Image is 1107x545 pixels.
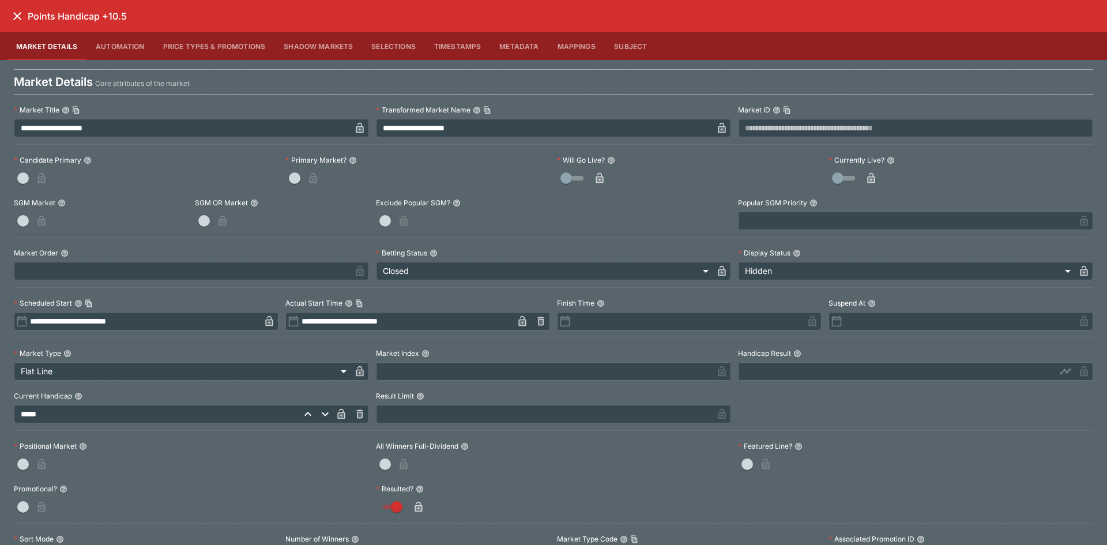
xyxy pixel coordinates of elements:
p: Market ID [738,105,770,115]
button: Market Details [7,32,86,60]
p: Will Go Live? [557,155,605,165]
p: Number of Winners [285,534,349,544]
button: Featured Line? [795,442,803,450]
button: Price Types & Promotions [154,32,275,60]
div: Flat Line [14,362,351,381]
p: Positional Market [14,441,77,451]
p: Popular SGM Priority [738,198,807,208]
div: Hidden [738,262,1075,280]
h4: Market Details [14,74,93,89]
button: Market Order [61,249,69,257]
p: Suspend At [829,298,865,308]
div: Closed [376,262,713,280]
p: Handicap Result [738,348,791,358]
p: Associated Promotion ID [829,534,914,544]
button: Promotional? [59,485,67,493]
button: Resulted? [416,485,424,493]
p: Betting Status [376,248,427,258]
button: Selections [362,32,425,60]
button: Result Limit [416,392,424,400]
p: SGM Market [14,198,55,208]
p: Exclude Popular SGM? [376,198,450,208]
button: SGM Market [58,199,66,207]
button: Number of Winners [351,535,359,543]
button: Market Type CodeCopy To Clipboard [620,535,628,543]
button: Candidate Primary [84,156,92,164]
p: Display Status [738,248,790,258]
button: Market TitleCopy To Clipboard [62,106,70,114]
p: Current Handicap [14,391,72,401]
p: All Winners Full-Dividend [376,441,458,451]
button: Handicap Result [793,349,801,358]
button: Timestamps [425,32,491,60]
button: All Winners Full-Dividend [461,442,469,450]
p: Primary Market? [285,155,347,165]
p: Market Index [376,348,419,358]
button: Copy To Clipboard [630,535,638,543]
button: Primary Market? [349,156,357,164]
button: Metadata [490,32,548,60]
p: Scheduled Start [14,298,72,308]
button: Copy To Clipboard [85,299,93,307]
p: SGM OR Market [195,198,248,208]
p: Promotional? [14,484,57,494]
button: Market Type [63,349,71,358]
button: Betting Status [430,249,438,257]
p: Transformed Market Name [376,105,470,115]
p: Resulted? [376,484,413,494]
button: Display Status [793,249,801,257]
p: Finish Time [557,298,594,308]
button: Market Index [421,349,430,358]
h6: Points Handicap +10.5 [28,10,127,22]
p: Currently Live? [829,155,884,165]
p: Core attributes of the market [95,78,190,89]
p: Market Type Code [557,534,617,544]
button: Copy To Clipboard [783,106,791,114]
button: Subject [605,32,657,60]
button: Shadow Markets [274,32,362,60]
button: Positional Market [79,442,87,450]
p: Market Type [14,348,61,358]
button: SGM OR Market [250,199,258,207]
button: Mappings [548,32,605,60]
button: Current Handicap [74,392,82,400]
button: Currently Live? [887,156,895,164]
button: Will Go Live? [607,156,615,164]
p: Result Limit [376,391,414,401]
p: Candidate Primary [14,155,81,165]
button: Automation [86,32,154,60]
button: Copy To Clipboard [355,299,363,307]
button: Popular SGM Priority [809,199,818,207]
p: Featured Line? [738,441,792,451]
button: Copy To Clipboard [72,106,80,114]
p: Sort Mode [14,534,54,544]
button: close [7,6,28,27]
button: Market IDCopy To Clipboard [773,106,781,114]
button: Exclude Popular SGM? [453,199,461,207]
button: Transformed Market NameCopy To Clipboard [473,106,481,114]
p: Market Title [14,105,59,115]
p: Actual Start Time [285,298,342,308]
button: Scheduled StartCopy To Clipboard [74,299,82,307]
button: Copy To Clipboard [483,106,491,114]
button: Sort Mode [56,535,64,543]
button: Finish Time [597,299,605,307]
button: Actual Start TimeCopy To Clipboard [345,299,353,307]
button: Associated Promotion ID [917,535,925,543]
button: Suspend At [868,299,876,307]
p: Market Order [14,248,58,258]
